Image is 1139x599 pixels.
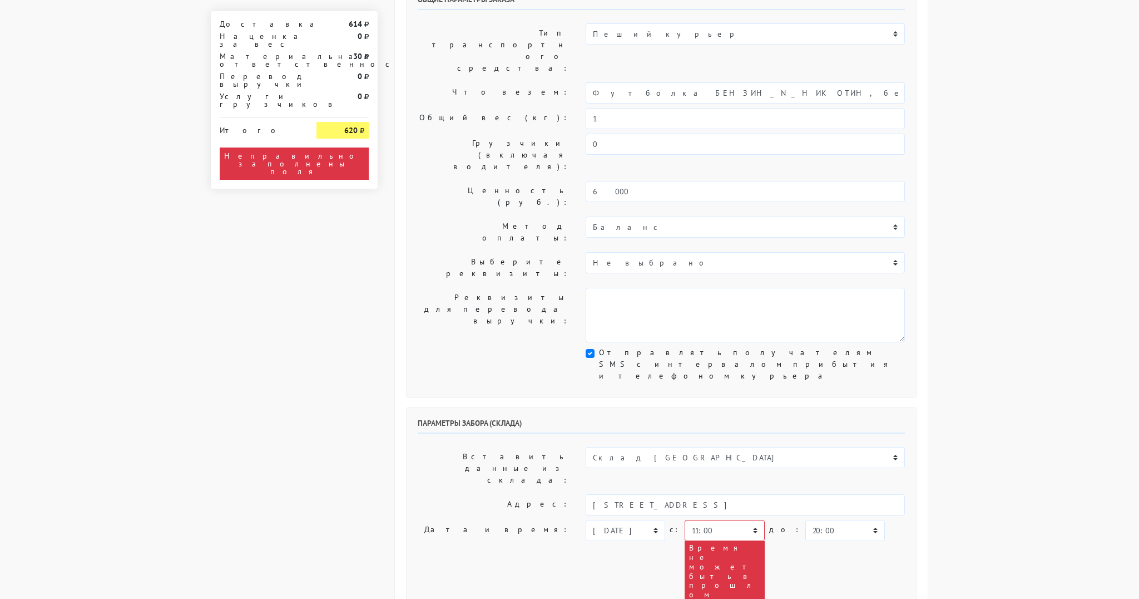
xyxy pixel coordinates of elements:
div: Доставка [211,20,308,28]
label: до: [769,520,801,539]
strong: 614 [349,19,362,29]
label: Реквизиты для перевода выручки: [409,288,577,342]
label: Что везем: [409,82,577,104]
h6: Параметры забора (склада) [418,419,905,434]
strong: 620 [344,125,358,135]
label: Отправлять получателям SMS с интервалом прибытия и телефоном курьера [599,347,905,382]
label: Грузчики (включая водителя): [409,134,577,176]
label: Тип транспортного средства: [409,23,577,78]
div: Неправильно заполнены поля [220,148,369,180]
strong: 30 [353,51,362,61]
div: Материальная ответственность [211,52,308,68]
strong: 0 [358,31,362,41]
label: Вставить данные из склада: [409,447,577,490]
div: Перевод выручки [211,72,308,88]
strong: 0 [358,91,362,101]
label: Адрес: [409,494,577,515]
label: Метод оплаты: [409,217,577,248]
label: Общий вес (кг): [409,108,577,129]
label: c: [670,520,680,539]
label: Ценность (руб.): [409,181,577,212]
strong: 0 [358,71,362,81]
div: Наценка за вес [211,32,308,48]
div: Услуги грузчиков [211,92,308,108]
label: Выберите реквизиты: [409,252,577,283]
div: Итого [220,122,300,134]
